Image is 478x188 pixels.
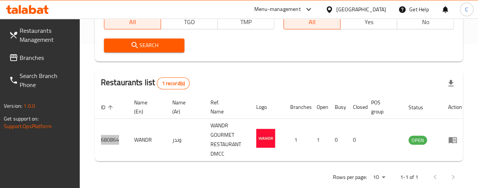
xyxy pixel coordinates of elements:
th: Logo [250,96,284,119]
td: 0 [347,119,365,161]
td: 680864 [95,119,128,161]
span: 1 record(s) [157,80,189,87]
button: Search [104,38,185,52]
div: Total records count [157,77,190,89]
th: Action [442,96,468,119]
span: C [465,5,468,14]
span: Search Branch Phone [20,71,74,89]
button: All [283,14,340,29]
span: Search [110,41,179,50]
p: Rows per page: [333,173,367,182]
a: Restaurants Management [3,21,80,49]
th: Branches [284,96,311,119]
span: Status [408,103,433,112]
a: Branches [3,49,80,67]
td: 1 [284,119,311,161]
p: 1-1 of 1 [400,173,418,182]
td: 0 [329,119,347,161]
button: TMP [217,14,274,29]
span: Ref. Name [210,98,241,116]
td: وندر [166,119,204,161]
div: [GEOGRAPHIC_DATA] [336,5,386,14]
div: Menu-management [254,5,301,14]
td: WANDR [128,119,166,161]
td: 1 [311,119,329,161]
span: Branches [20,53,74,62]
span: Restaurants Management [20,26,74,44]
div: Menu [448,135,462,144]
span: Version: [4,101,22,111]
th: Open [311,96,329,119]
h2: Restaurants list [101,77,190,89]
span: No [400,17,451,28]
th: Closed [347,96,365,119]
span: TGO [164,17,215,28]
span: Get support on: [4,114,39,124]
table: enhanced table [95,96,468,161]
td: WANDR GOURMET RESTAURANT DMCC [204,119,250,161]
span: Yes [343,17,394,28]
span: TMP [221,17,271,28]
a: Support.OpsPlatform [4,121,52,131]
a: Search Branch Phone [3,67,80,94]
button: TGO [161,14,218,29]
span: 1.0.0 [23,101,35,111]
span: All [287,17,337,28]
span: ID [101,103,115,112]
div: Export file [442,74,460,92]
img: WANDR [256,129,275,148]
span: Name (Ar) [172,98,195,116]
span: OPEN [408,136,427,145]
button: No [397,14,454,29]
span: Name (En) [134,98,157,116]
div: Rows per page: [370,172,388,183]
span: POS group [371,98,393,116]
button: All [104,14,161,29]
span: All [107,17,158,28]
button: Yes [340,14,397,29]
th: Busy [329,96,347,119]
